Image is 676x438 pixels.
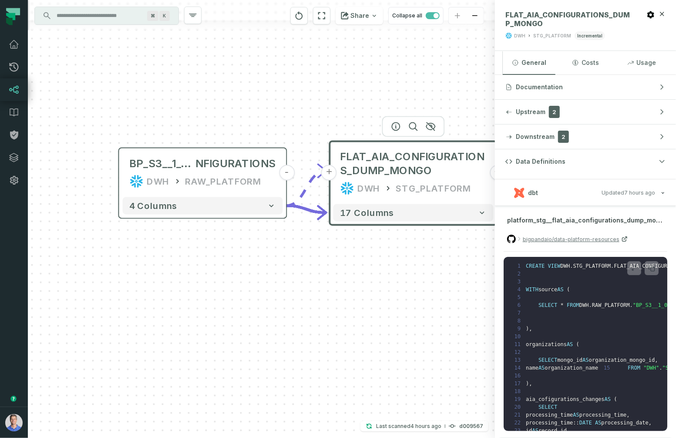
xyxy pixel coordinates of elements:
span: DATE [579,420,592,426]
span: 17 [509,380,526,387]
div: RAW_PLATFORM [185,174,262,188]
span: . [659,365,662,371]
span: organization_mongo_id [589,357,655,363]
span: CREATE [526,263,545,269]
span: NFIGURATIONS [196,157,276,171]
span: bigpandaio/data-platform-resources [523,235,619,243]
span: dbt [528,189,538,197]
span: FLAT_AIA_CONFIGURATIONS_DUMP_MONGO [505,10,634,28]
span: FROM [567,302,579,308]
span: SELECT [538,404,557,410]
span: 4 [509,286,526,293]
h4: d009567 [459,424,483,429]
span: ( [576,341,579,347]
span: SELECT [538,302,557,308]
div: STG_PLATFORM [533,33,571,39]
button: Collapse all [388,7,444,24]
span: AS [532,428,538,434]
div: DWH [358,181,380,195]
span: organizations [526,341,567,347]
span: , [626,412,629,418]
span: 13 [509,356,526,364]
span: DWH [561,263,570,269]
span: id [526,428,532,434]
span: AS [573,412,579,418]
span: name [526,365,538,371]
span: 19 [509,395,526,403]
span: 7 [509,309,526,317]
span: , [655,357,658,363]
g: Edge from 361ed5b68c35d5845ff9cda24eab181d to 07cc868061c5e488e3663f951f491452 [286,206,326,212]
span: organization_name [545,365,598,371]
div: BP_S3__1_0_0__DUMP_MONGO_TO_S3_AIA_CONFIGURATIONS [130,157,276,171]
span: 2 [509,270,526,278]
span: AS [557,286,563,293]
span: ) [526,381,529,387]
span: Documentation [516,83,563,91]
span: record_id [538,428,567,434]
span: 12 [509,348,526,356]
button: Upstream2 [495,100,676,124]
button: - [279,165,295,180]
span: AS [538,365,545,371]
button: General [503,51,555,74]
div: STG_PLATFORM [396,181,472,195]
span: 11 [509,340,526,348]
span: 4 columns [130,200,178,211]
button: Data Definitions [495,149,676,174]
div: Tooltip anchor [10,395,17,403]
span: AS [605,396,611,402]
span: 9 [509,325,526,333]
span: , [567,428,570,434]
relative-time: Sep 8, 2025, 10:58 AM GMT+3 [624,189,655,196]
span: AS [582,357,589,363]
span: 23 [509,427,526,435]
button: Documentation [495,75,676,99]
img: avatar of Barak Forgoun [5,414,23,431]
button: Share [336,7,383,24]
span: 5 [509,293,526,301]
span: AS [595,420,601,426]
relative-time: Sep 8, 2025, 2:02 PM GMT+3 [410,423,441,429]
button: + [490,165,505,180]
span: FLAT_AIA_CONFIGURATIONS_DUMP_MONGO [340,150,487,178]
span: 1 [509,262,526,270]
g: Edge from 361ed5b68c35d5845ff9cda24eab181d to 07cc868061c5e488e3663f951f491452 [286,171,326,206]
span: Downstream [516,132,555,141]
span: 14 [509,364,526,372]
span: Upstream [516,108,545,116]
span: VIEW [548,263,561,269]
span: ( [567,286,570,293]
span: processing_time [526,412,573,418]
span: Updated [602,189,655,196]
span: ( [614,396,617,402]
span: 20 [509,403,526,411]
span: STG_PLATFORM [573,263,611,269]
span: 2 [549,106,560,118]
div: DWH [147,174,170,188]
span: FROM [628,365,640,371]
span: incremental [575,31,605,40]
span: . [611,263,614,269]
span: 21 [509,411,526,419]
button: zoom out [466,7,484,24]
span: 10 [509,333,526,340]
span: AS [567,341,573,347]
span: 16 [509,372,526,380]
span: Press ⌘ + K to focus the search bar [147,11,158,21]
span: processing_time [579,412,626,418]
span: 3 [509,278,526,286]
span: . [630,302,633,308]
span: mongo_id [557,357,582,363]
span: . [570,263,573,269]
span: 6 [509,301,526,309]
span: Data Definitions [516,157,565,166]
span: . [589,302,592,308]
span: 22 [509,419,526,427]
div: DWH [514,33,525,39]
span: ) [526,326,529,332]
span: 2 [558,131,569,143]
button: + [321,165,337,180]
span: source [538,286,557,293]
span: RAW_PLATFORM [592,302,630,308]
